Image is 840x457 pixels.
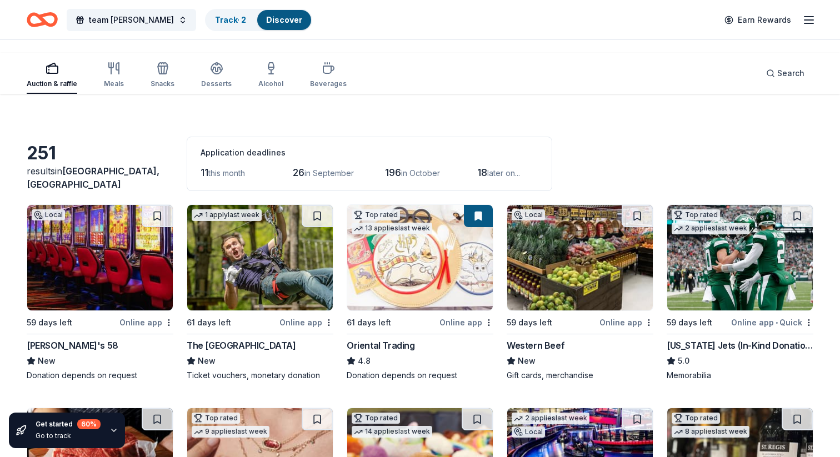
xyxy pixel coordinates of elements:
div: Online app [119,315,173,329]
div: Auction & raffle [27,79,77,88]
span: New [518,354,536,368]
img: Image for New York Jets (In-Kind Donation) [667,205,813,310]
span: in October [401,168,440,178]
button: Beverages [310,57,347,94]
div: 13 applies last week [352,223,432,234]
div: Top rated [352,413,400,424]
a: Home [27,7,58,33]
div: Online app [599,315,653,329]
div: Get started [36,419,101,429]
div: Top rated [192,413,240,424]
div: Donation depends on request [27,370,173,381]
span: [GEOGRAPHIC_DATA], [GEOGRAPHIC_DATA] [27,165,159,190]
span: this month [208,168,245,178]
span: later on... [487,168,520,178]
span: 196 [385,167,401,178]
span: • [776,318,778,327]
span: 11 [201,167,208,178]
span: New [198,354,216,368]
div: 14 applies last week [352,426,432,438]
div: 9 applies last week [192,426,269,438]
span: New [38,354,56,368]
div: Beverages [310,79,347,88]
div: 59 days left [27,316,72,329]
img: Image for Oriental Trading [347,205,493,310]
div: 61 days left [347,316,391,329]
div: results [27,164,173,191]
div: 59 days left [507,316,552,329]
div: Snacks [151,79,174,88]
span: 26 [293,167,304,178]
div: 2 applies last week [672,223,749,234]
div: Local [32,209,65,220]
div: Donation depends on request [347,370,493,381]
img: Image for The Adventure Park [187,205,333,310]
div: Online app [279,315,333,329]
div: [US_STATE] Jets (In-Kind Donation) [667,339,813,352]
span: team [PERSON_NAME] [89,13,174,27]
a: Earn Rewards [718,10,798,30]
div: Gift cards, merchandise [507,370,653,381]
a: Image for Oriental TradingTop rated13 applieslast week61 days leftOnline appOriental Trading4.8Do... [347,204,493,381]
button: team [PERSON_NAME] [67,9,196,31]
div: Western Beef [507,339,564,352]
div: Top rated [352,209,400,220]
div: 2 applies last week [512,413,589,424]
div: 61 days left [187,316,231,329]
a: Image for New York Jets (In-Kind Donation)Top rated2 applieslast week59 days leftOnline app•Quick... [667,204,813,381]
button: Meals [104,57,124,94]
a: Track· 2 [215,15,246,24]
button: Search [757,62,813,84]
div: 60 % [77,419,101,429]
div: Local [512,209,545,220]
span: in [27,165,159,190]
div: Alcohol [258,79,283,88]
button: Snacks [151,57,174,94]
a: Image for Jake's 58Local59 days leftOnline app[PERSON_NAME]'s 58NewDonation depends on request [27,204,173,381]
div: Go to track [36,431,101,440]
div: 8 applies last week [672,426,749,438]
div: The [GEOGRAPHIC_DATA] [187,339,296,352]
div: 1 apply last week [192,209,262,221]
span: Search [777,67,804,80]
div: 251 [27,142,173,164]
span: in September [304,168,354,178]
a: Discover [266,15,302,24]
div: Application deadlines [201,146,538,159]
span: 4.8 [358,354,371,368]
div: [PERSON_NAME]'s 58 [27,339,118,352]
div: Meals [104,79,124,88]
div: Online app [439,315,493,329]
img: Image for Jake's 58 [27,205,173,310]
span: 18 [477,167,487,178]
button: Alcohol [258,57,283,94]
div: Online app Quick [731,315,813,329]
span: 5.0 [678,354,689,368]
div: Memorabilia [667,370,813,381]
div: Top rated [672,413,720,424]
div: Ticket vouchers, monetary donation [187,370,333,381]
button: Auction & raffle [27,57,77,94]
button: Track· 2Discover [205,9,312,31]
div: 59 days left [667,316,712,329]
div: Oriental Trading [347,339,415,352]
div: Top rated [672,209,720,220]
a: Image for The Adventure Park1 applylast week61 days leftOnline appThe [GEOGRAPHIC_DATA]NewTicket ... [187,204,333,381]
a: Image for Western BeefLocal59 days leftOnline appWestern BeefNewGift cards, merchandise [507,204,653,381]
div: Desserts [201,79,232,88]
div: Local [512,426,545,438]
button: Desserts [201,57,232,94]
img: Image for Western Beef [507,205,653,310]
